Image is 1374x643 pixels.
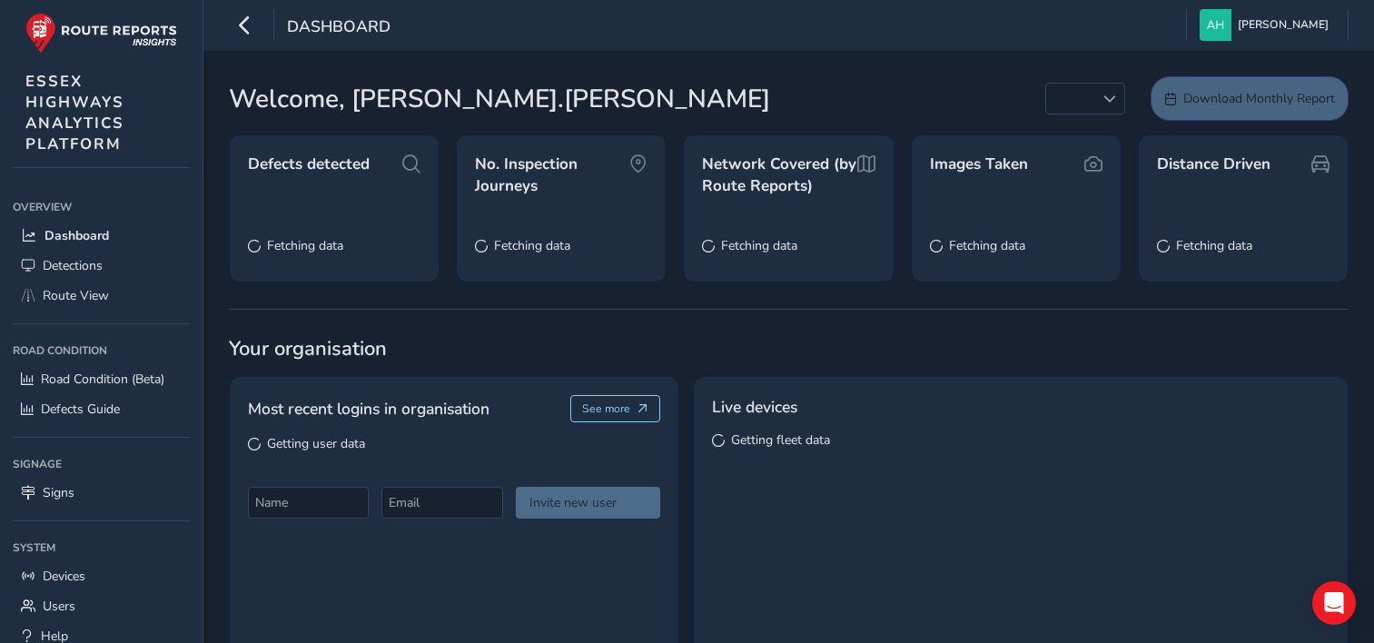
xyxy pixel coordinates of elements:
a: Dashboard [13,221,190,251]
span: Detections [43,257,103,274]
span: Dashboard [44,227,109,244]
span: Defects Guide [41,401,120,418]
span: Images Taken [930,153,1028,175]
span: Getting user data [267,435,365,452]
span: Fetching data [1176,237,1252,254]
button: [PERSON_NAME] [1200,9,1335,41]
span: Network Covered (by Route Reports) [702,153,856,196]
div: Open Intercom Messenger [1312,581,1356,625]
span: Fetching data [267,237,343,254]
div: Road Condition [13,337,190,364]
span: Devices [43,568,85,585]
a: Signs [13,478,190,508]
span: Signs [43,484,74,501]
a: Road Condition (Beta) [13,364,190,394]
span: Your organisation [229,335,1349,362]
div: System [13,534,190,561]
button: See more [570,395,660,422]
span: Users [43,598,75,615]
span: Defects detected [248,153,370,175]
span: Distance Driven [1157,153,1270,175]
span: Fetching data [494,237,570,254]
span: No. Inspection Journeys [475,153,629,196]
a: Devices [13,561,190,591]
input: Email [381,487,502,519]
span: Most recent logins in organisation [248,397,489,420]
img: rr logo [25,13,177,54]
span: Road Condition (Beta) [41,371,164,388]
div: Signage [13,450,190,478]
span: Getting fleet data [731,431,830,449]
a: Route View [13,281,190,311]
span: Live devices [712,395,797,419]
div: Overview [13,193,190,221]
input: Name [248,487,369,519]
span: Fetching data [949,237,1025,254]
a: Defects Guide [13,394,190,424]
span: ESSEX HIGHWAYS ANALYTICS PLATFORM [25,71,124,154]
img: diamond-layout [1200,9,1231,41]
span: Fetching data [721,237,797,254]
span: [PERSON_NAME] [1238,9,1329,41]
span: Welcome, [PERSON_NAME].[PERSON_NAME] [229,80,770,118]
a: Users [13,591,190,621]
span: Dashboard [287,15,390,41]
a: Detections [13,251,190,281]
span: See more [582,401,630,416]
span: Route View [43,287,109,304]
